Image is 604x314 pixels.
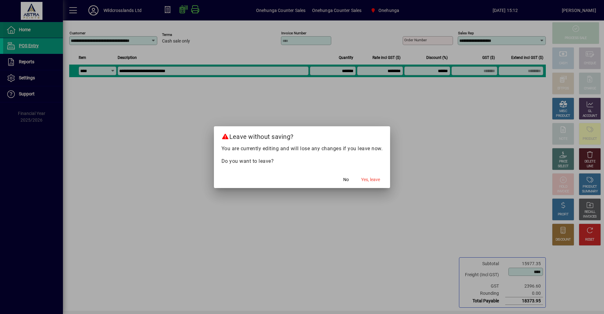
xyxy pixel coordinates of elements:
[343,176,349,183] span: No
[359,174,383,186] button: Yes, leave
[221,157,383,165] p: Do you want to leave?
[361,176,380,183] span: Yes, leave
[214,126,390,145] h2: Leave without saving?
[221,145,383,152] p: You are currently editing and will lose any changes if you leave now.
[336,174,356,186] button: No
